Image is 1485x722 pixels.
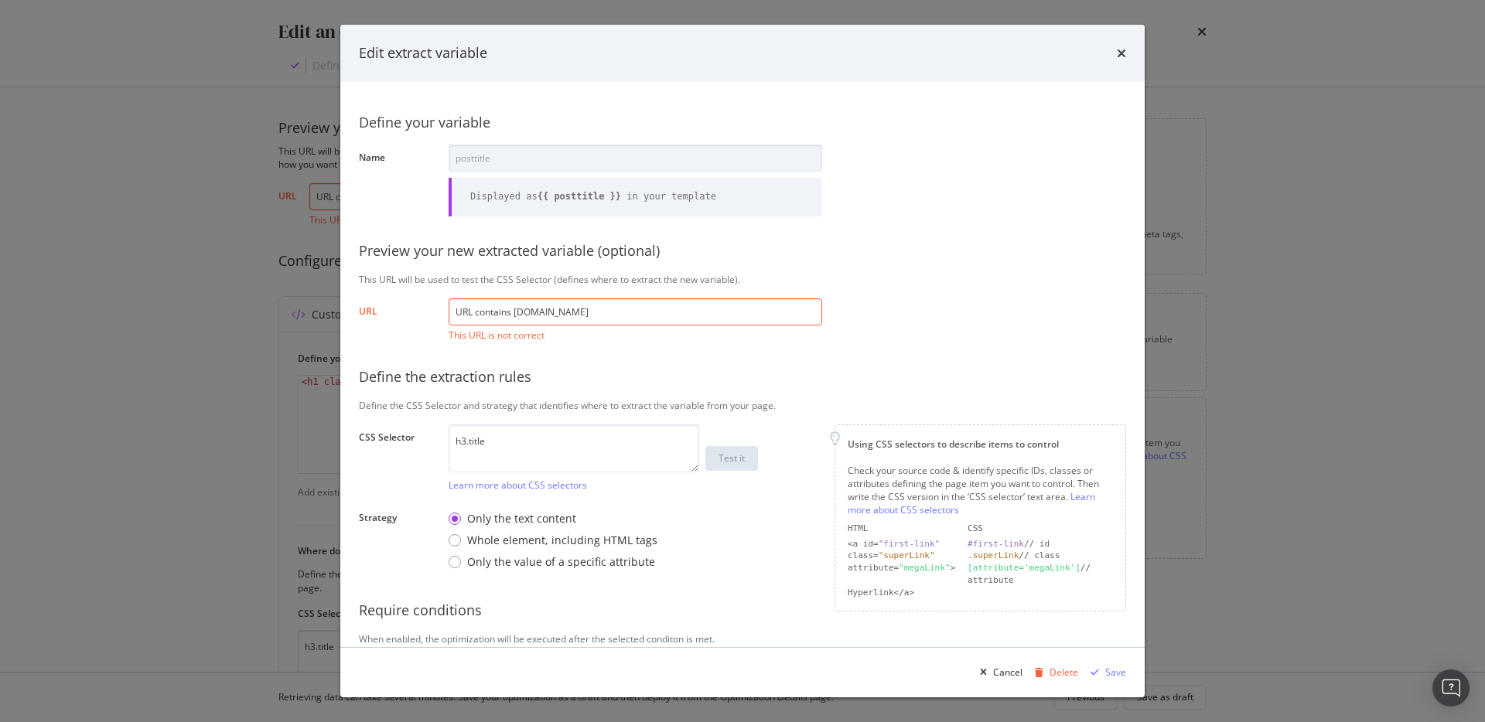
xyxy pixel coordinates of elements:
b: {{ posttitle }} [538,191,621,202]
div: Delete [1050,666,1078,679]
div: Define the CSS Selector and strategy that identifies where to extract the variable from your page. [359,399,1126,412]
div: <a id= [848,538,955,550]
div: Only the text content [467,511,576,526]
div: Displayed as in your template [470,190,716,203]
div: Test it [719,451,745,465]
div: Save [1105,666,1126,679]
div: Open Intercom Messenger [1432,669,1470,707]
div: Hyperlink</a> [848,587,955,599]
div: Only the value of a specific attribute [467,554,655,570]
div: Only the text content [449,511,657,526]
div: Using CSS selectors to describe items to control [848,438,1113,451]
div: Require conditions [359,601,1126,621]
div: Edit extract variable [359,43,487,63]
div: "first-link" [879,539,940,549]
div: attribute= > [848,562,955,586]
div: Preview your new extracted variable (optional) [359,241,1126,261]
a: Learn more about CSS selectors [449,478,587,492]
div: When enabled, the optimization will be executed after the selected conditon is met. [359,632,1126,645]
label: CSS Selector [359,431,436,488]
div: times [1117,43,1126,63]
div: Cancel [993,666,1022,679]
label: Name [359,151,436,212]
div: Define the extraction rules [359,367,1126,387]
div: modal [340,25,1145,697]
a: Learn more about CSS selectors [848,490,1095,516]
div: HTML [848,523,955,535]
div: Define your variable [359,113,1126,133]
button: Save [1084,660,1126,685]
div: Check your source code & identify specific IDs, classes or attributes defining the page item you ... [848,464,1113,517]
div: [attribute='megaLink'] [968,563,1080,573]
div: "megaLink" [899,563,950,573]
div: Only the value of a specific attribute [449,554,657,570]
div: // id [968,538,1113,550]
div: // class [968,550,1113,562]
label: URL [359,305,436,338]
button: Delete [1029,660,1078,685]
div: This URL is not correct [449,329,822,342]
div: class= [848,550,955,562]
label: Strategy [359,511,436,572]
div: CSS [968,523,1113,535]
div: "superLink" [879,550,935,560]
div: // attribute [968,562,1113,586]
input: https://www.example.com [449,298,822,325]
button: Cancel [974,660,1022,685]
div: #first-link [968,539,1024,549]
div: Whole element, including HTML tags [467,533,657,548]
div: This URL will be used to test the CSS Selector (defines where to extract the new variable). [359,273,1126,286]
div: Whole element, including HTML tags [449,533,657,548]
div: .superLink [968,550,1019,560]
button: Test it [705,446,758,471]
textarea: h3.title [449,424,699,472]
